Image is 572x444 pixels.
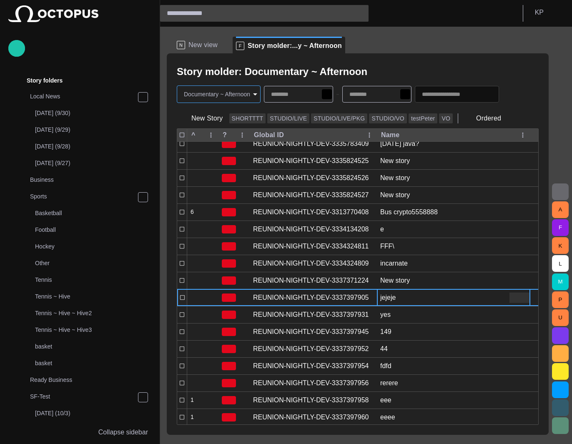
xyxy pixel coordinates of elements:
span: 6 [191,208,194,215]
p: Basketball [35,209,151,217]
button: L [552,255,569,272]
p: Tennis [35,276,151,284]
div: Business [13,172,151,189]
button: Collapse sidebar [8,424,151,441]
p: F [236,42,244,50]
button: STUDIO/LIVE [267,113,309,123]
div: Basketball [18,206,151,222]
div: Local News[DATE] (9/30)[DATE] (9/29)[DATE] (9/28)[DATE] (9/27) [13,89,151,172]
div: Tennis ~ Hive [18,289,151,306]
button: STUDIO/LIVE/PKG [311,113,367,123]
p: N [177,41,185,49]
div: REUNION-NIGHTLY-DEV-3337397952 [253,344,369,354]
div: [DATE] (9/27) [18,156,151,172]
div: REUNION-NIGHTLY-DEV-3337397945 [253,327,369,336]
button: Ordered [462,111,504,126]
p: [DATE] (9/29) [35,125,151,134]
p: K P [535,8,544,18]
p: Collapse sidebar [98,427,148,437]
div: REUNION-NIGHTLY-DEV-3337397958 [253,396,369,405]
span: New view [188,41,218,49]
button: U [552,309,569,326]
button: VO [439,113,453,123]
div: rerere [380,379,398,388]
div: REUNION-NIGHTLY-DEV-3335824527 [253,191,369,200]
div: e [380,225,384,234]
p: Local News [30,92,138,100]
p: Ready Business [30,376,151,384]
p: Business [30,176,151,184]
p: [DATE] (9/28) [35,142,151,151]
div: REUNION-NIGHTLY-DEV-3337397956 [253,379,369,388]
h2: Story molder: Documentary ~ Afternoon [177,66,367,78]
button: M [552,273,569,290]
div: 149 [380,327,391,336]
div: REUNION-NIGHTLY-DEV-3334324809 [253,259,369,268]
div: REUNION-NIGHTLY-DEV-3337397931 [253,310,369,319]
button: K [552,237,569,254]
div: REUNION-NIGHTLY-DEV-3337397905 [253,293,369,302]
p: [DATE] (9/30) [35,109,151,117]
div: jejeje [380,293,396,302]
span: Story molder:...y ~ Afternoon [248,42,342,50]
div: Documentary ~ Afternoon [177,86,260,103]
div: NNew view [173,37,233,53]
span: 1 [191,396,194,403]
button: F [552,219,569,236]
div: basket [18,339,151,356]
div: 44 [380,344,388,354]
div: REUNION-NIGHTLY-DEV-3337397960 [253,413,369,422]
button: A [552,201,569,218]
p: Football [35,226,151,234]
p: basket [35,342,151,351]
button: STUDIO/VO [369,113,407,123]
div: New story [380,156,410,166]
div: Bus crypto5558888 [380,208,438,217]
div: [DATE] (9/30) [18,105,151,122]
button: Global ID column menu [364,129,375,141]
p: Tennis ~ Hive ~ Hive3 [35,326,151,334]
div: REUNION-NIGHTLY-DEV-3335824526 [253,173,369,183]
div: REUNION-NIGHTLY-DEV-3334324811 [253,242,369,251]
div: REUNION-NIGHTLY-DEV-3334134208 [253,225,369,234]
div: REUNION-NIGHTLY-DEV-3335824525 [253,156,369,166]
p: SF-Test [30,392,138,401]
div: FFF\ [380,242,394,251]
button: KP [528,5,567,20]
button: ^ column menu [205,129,217,141]
span: 1 [191,414,194,420]
div: yes [380,310,391,319]
div: eeee [380,413,395,422]
div: Football [18,222,151,239]
div: Tennis [18,272,151,289]
button: SHORTTTT [229,113,266,123]
div: Tennis ~ Hive ~ Hive3 [18,322,151,339]
div: Other [18,256,151,272]
p: Other [35,259,151,267]
div: [DATE] (10/3) [18,406,151,422]
div: [DATE] (9/29) [18,122,151,139]
div: Hockey [18,239,151,256]
p: Tennis ~ Hive ~ Hive2 [35,309,151,317]
div: [DATE] java? [380,139,419,148]
button: testPeter [409,113,438,123]
div: basket [18,356,151,372]
div: New story [380,191,410,200]
p: Sports [30,192,138,201]
div: FStory molder:...y ~ Afternoon [233,37,345,53]
div: Name [381,131,399,139]
div: ? [223,131,227,139]
div: [DATE] (9/28) [18,139,151,156]
p: basket [35,359,151,367]
div: New story [380,276,410,285]
div: fdfd [380,361,391,371]
p: Tennis ~ Hive [35,292,151,301]
p: [DATE] (9/27) [35,159,151,167]
button: Name column menu [517,129,529,141]
div: REUNION-NIGHTLY-DEV-3337397954 [253,361,369,371]
div: REUNION-NIGHTLY-DEV-3337371224 [253,276,369,285]
div: REUNION-NIGHTLY-DEV-3335783409 [253,139,369,148]
button: P [552,291,569,308]
img: Octopus News Room [8,5,98,22]
div: Tennis ~ Hive ~ Hive2 [18,306,151,322]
